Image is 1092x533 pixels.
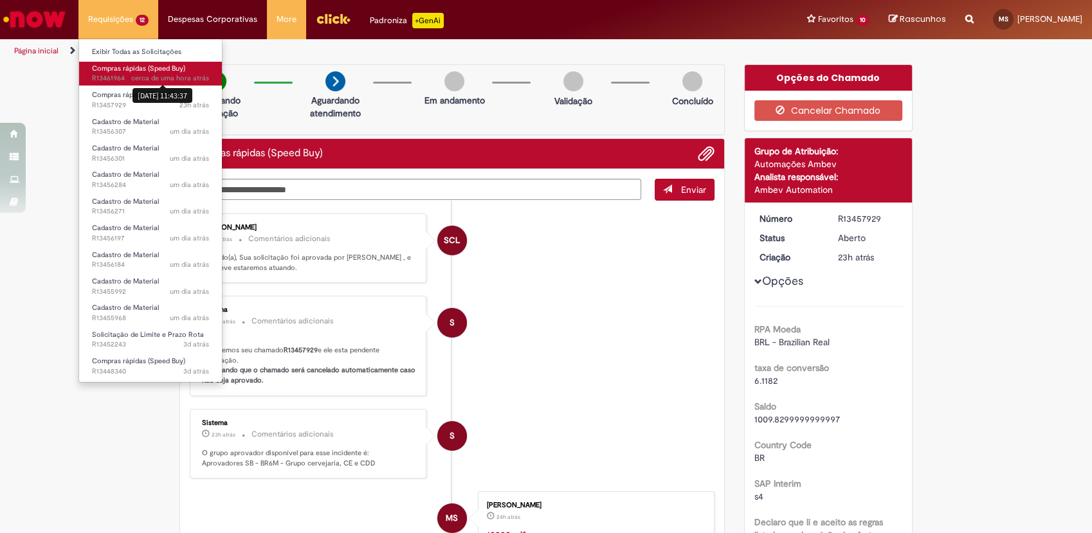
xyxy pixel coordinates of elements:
span: SCL [444,225,460,256]
div: System [437,421,467,451]
div: Mikaele Rodrigues Dos Santos [437,503,467,533]
span: 23h atrás [212,318,235,325]
div: R13457929 [838,212,898,225]
a: Aberto R13455992 : Cadastro de Material [79,275,222,298]
div: Analista responsável: [754,170,903,183]
img: ServiceNow [1,6,68,32]
dt: Status [750,231,829,244]
small: Comentários adicionais [251,316,334,327]
div: Ambev Automation [754,183,903,196]
span: Despesas Corporativas [168,13,257,26]
span: um dia atrás [170,287,209,296]
span: um dia atrás [170,233,209,243]
span: 24h atrás [496,513,520,521]
b: SAP Interim [754,478,801,489]
span: R13448340 [92,366,209,377]
span: Cadastro de Material [92,170,159,179]
small: Comentários adicionais [248,233,331,244]
span: 12 [136,15,149,26]
span: R13455968 [92,313,209,323]
span: 3d atrás [183,339,209,349]
a: Aberto R13452243 : Solicitação de Limite e Prazo Rota [79,328,222,352]
div: Opções do Chamado [745,65,913,91]
div: Sistema [202,419,416,427]
span: R13456307 [92,127,209,137]
span: Cadastro de Material [92,143,159,153]
b: Saldo [754,401,776,412]
span: 6.1182 [754,375,778,386]
span: Compras rápidas (Speed Buy) [92,64,185,73]
time: 28/08/2025 13:40:42 [212,431,235,438]
a: Exibir Todas as Solicitações [79,45,222,59]
a: Aberto R13455968 : Cadastro de Material [79,301,222,325]
a: Aberto R13456307 : Cadastro de Material [79,115,222,139]
time: 28/08/2025 13:40:44 [212,318,235,325]
a: Aberto R13456284 : Cadastro de Material [79,168,222,192]
span: R13456197 [92,233,209,244]
span: um dia atrás [170,154,209,163]
img: img-circle-grey.png [563,71,583,91]
span: um dia atrás [170,180,209,190]
p: Prezado(a), Sua solicitação foi aprovada por [PERSON_NAME] , e em breve estaremos atuando. [202,253,416,273]
textarea: Digite sua mensagem aqui... [190,179,641,201]
a: Aberto R13456184 : Cadastro de Material [79,248,222,272]
img: img-circle-grey.png [682,71,702,91]
p: Olá! Recebemos seu chamado e ele esta pendente aprovação. [202,335,416,386]
time: 28/08/2025 09:31:18 [170,233,209,243]
span: 23h atrás [212,431,235,438]
dt: Criação [750,251,829,264]
span: R13452243 [92,339,209,350]
span: cerca de uma hora atrás [131,73,209,83]
span: Rascunhos [900,13,946,25]
div: Sergio Carlos Lopes Venturoli [437,226,467,255]
p: Concluído [672,95,713,107]
div: [DATE] 11:43:37 [132,88,192,103]
button: Enviar [655,179,714,201]
span: 23h atrás [838,251,874,263]
a: Aberto R13456271 : Cadastro de Material [79,195,222,219]
p: O grupo aprovador disponível para esse incidente é: Aprovadores SB - BR6M - Grupo cervejaria, CE ... [202,448,416,468]
ul: Requisições [78,39,223,383]
b: Lembrando que o chamado será cancelado automaticamente caso não seja aprovado. [202,365,417,385]
span: Favoritos [818,13,853,26]
img: img-circle-grey.png [444,71,464,91]
span: Cadastro de Material [92,250,159,260]
time: 28/08/2025 09:41:29 [170,180,209,190]
button: Cancelar Chamado [754,100,903,121]
span: BRL - Brazilian Real [754,336,830,348]
span: [PERSON_NAME] [1017,14,1082,24]
span: Enviar [681,184,706,195]
h2: Compras rápidas (Speed Buy) Histórico de tíquete [190,148,323,159]
small: Comentários adicionais [251,429,334,440]
span: um dia atrás [170,313,209,323]
span: s4 [754,491,763,502]
p: +GenAi [412,13,444,28]
time: 27/08/2025 12:34:45 [183,339,209,349]
span: Cadastro de Material [92,276,159,286]
b: R13457929 [284,345,318,355]
span: R13456301 [92,154,209,164]
time: 28/08/2025 13:40:32 [838,251,874,263]
span: R13457929 [92,100,209,111]
span: MS [999,15,1008,23]
dt: Número [750,212,829,225]
span: Compras rápidas (Speed Buy) [92,356,185,366]
a: Aberto R13461964 : Compras rápidas (Speed Buy) [79,62,222,86]
span: 1009.8299999999997 [754,413,840,425]
time: 28/08/2025 09:03:34 [170,287,209,296]
time: 28/08/2025 09:01:32 [170,313,209,323]
span: R13456184 [92,260,209,270]
b: Country Code [754,439,812,451]
span: BR [754,452,765,464]
div: Aberto [838,231,898,244]
span: 23h atrás [179,100,209,110]
a: Aberto R13456197 : Cadastro de Material [79,221,222,245]
span: R13455992 [92,287,209,297]
p: Validação [554,95,592,107]
div: System [437,308,467,338]
time: 28/08/2025 13:39:57 [496,513,520,521]
a: Rascunhos [889,14,946,26]
div: Sistema [202,306,416,314]
span: Cadastro de Material [92,117,159,127]
time: 28/08/2025 09:40:04 [170,206,209,216]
